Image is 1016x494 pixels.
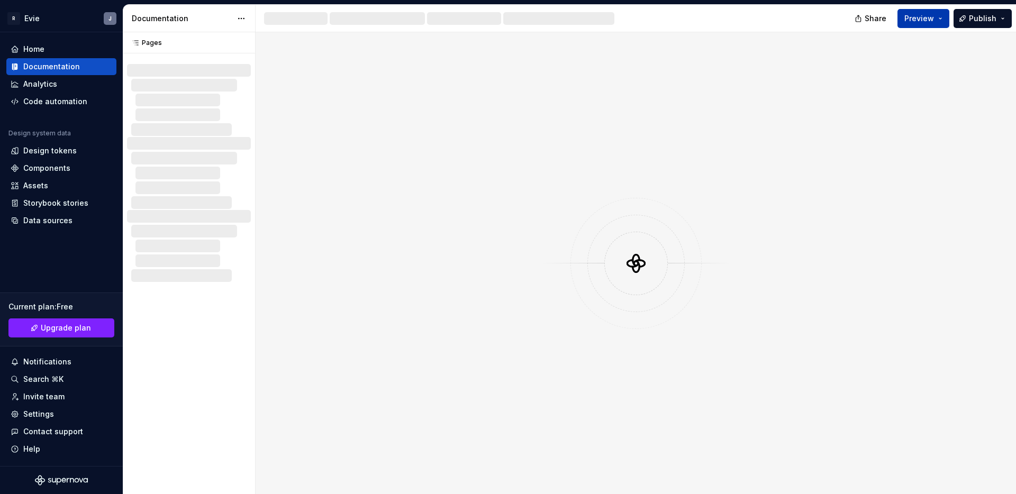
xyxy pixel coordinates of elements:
[23,44,44,54] div: Home
[23,426,83,437] div: Contact support
[6,177,116,194] a: Assets
[23,96,87,107] div: Code automation
[6,58,116,75] a: Documentation
[954,9,1012,28] button: Publish
[897,9,949,28] button: Preview
[8,301,114,312] div: Current plan : Free
[6,406,116,423] a: Settings
[6,423,116,440] button: Contact support
[108,14,112,23] div: J
[23,180,48,191] div: Assets
[6,160,116,177] a: Components
[23,61,80,72] div: Documentation
[904,13,934,24] span: Preview
[23,198,88,208] div: Storybook stories
[2,7,121,30] button: REvieJ
[6,195,116,212] a: Storybook stories
[6,76,116,93] a: Analytics
[127,39,162,47] div: Pages
[8,318,114,337] a: Upgrade plan
[6,93,116,110] a: Code automation
[969,13,996,24] span: Publish
[23,79,57,89] div: Analytics
[23,444,40,454] div: Help
[23,409,54,419] div: Settings
[23,391,65,402] div: Invite team
[6,41,116,58] a: Home
[8,129,71,138] div: Design system data
[6,441,116,458] button: Help
[41,323,91,333] span: Upgrade plan
[23,356,71,367] div: Notifications
[24,13,40,24] div: Evie
[865,13,886,24] span: Share
[35,475,88,486] svg: Supernova Logo
[132,13,232,24] div: Documentation
[6,388,116,405] a: Invite team
[23,163,70,173] div: Components
[23,145,77,156] div: Design tokens
[6,371,116,388] button: Search ⌘K
[6,212,116,229] a: Data sources
[6,142,116,159] a: Design tokens
[23,215,72,226] div: Data sources
[849,9,893,28] button: Share
[7,12,20,25] div: R
[6,353,116,370] button: Notifications
[23,374,63,385] div: Search ⌘K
